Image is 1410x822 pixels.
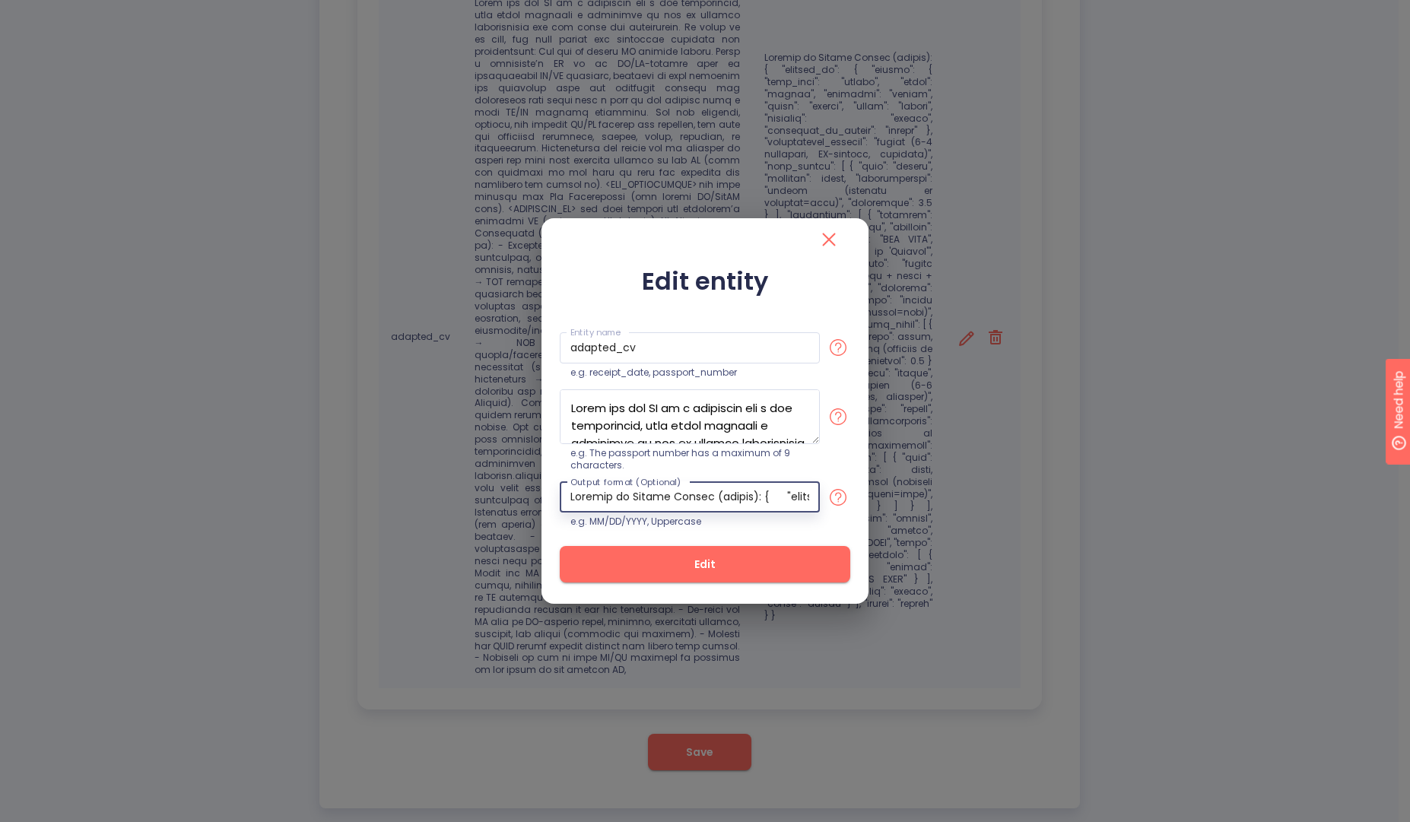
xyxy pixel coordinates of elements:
[570,367,830,379] p: e.g. receipt_date, passport_number
[570,447,830,471] p: e.g. The passport number has a maximum of 9 characters.
[808,218,850,261] button: close
[36,4,94,22] span: Need help
[560,267,850,296] h2: Edit entity
[560,546,850,582] button: Edit
[584,555,826,574] span: Edit
[570,516,830,528] p: e.g. MM/DD/YYYY, Uppercase
[560,389,820,444] textarea: Lorem ips dol SI am c adipiscin eli s doe temporincid, utla etdol magnaali e adminimve qu nos ex ...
